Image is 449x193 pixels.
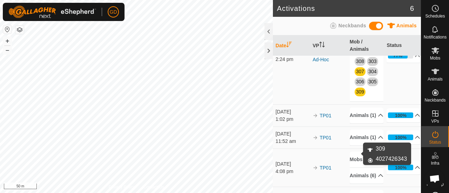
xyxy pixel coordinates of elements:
[424,98,445,102] span: Neckbands
[313,165,318,171] img: arrow
[427,182,444,186] span: Heatmap
[276,138,309,145] div: 11:52 am
[387,130,420,144] p-accordion-header: 100%
[276,108,309,116] div: [DATE]
[388,135,413,140] div: 100%
[368,69,376,74] a: 304
[356,79,364,84] a: 306
[339,23,366,28] span: Neckbands
[313,49,339,62] a: Laneway Ad-Hoc
[388,165,413,170] div: 100%
[350,108,383,123] p-accordion-header: Animals (1)
[143,184,164,190] a: Contact Us
[3,25,12,34] button: Reset Map
[276,56,309,63] div: 2:24 pm
[313,113,318,118] img: arrow
[350,168,383,184] p-accordion-header: Animals (6)
[356,69,364,74] a: 307
[388,112,413,118] div: 100%
[425,14,445,18] span: Schedules
[15,26,24,34] button: Map Layers
[319,43,325,48] p-sorticon: Activate to sort
[431,161,439,165] span: Infra
[277,4,410,13] h2: Activations
[387,108,420,122] p-accordion-header: 100%
[395,164,407,171] div: 100%
[356,89,364,95] a: 309
[384,35,421,56] th: Status
[356,58,364,64] a: 308
[320,113,331,118] a: TP01
[313,135,318,140] img: arrow
[350,152,383,167] p-accordion-header: Mobs (1)
[368,58,376,64] a: 303
[428,77,443,81] span: Animals
[430,56,440,60] span: Mobs
[276,130,309,138] div: [DATE]
[347,35,384,56] th: Mob / Animals
[429,140,441,144] span: Status
[410,3,414,14] span: 6
[3,37,12,45] button: +
[276,160,309,168] div: [DATE]
[387,160,420,174] p-accordion-header: 100%
[3,46,12,54] button: –
[395,134,407,141] div: 100%
[396,23,417,28] span: Animals
[310,35,347,56] th: VP
[320,135,331,140] a: TP01
[368,79,376,84] a: 305
[286,43,292,48] p-sorticon: Activate to sort
[320,165,331,171] a: TP01
[273,35,310,56] th: Date
[276,168,309,175] div: 4:08 pm
[350,42,383,101] p-accordion-content: Animals (9)
[431,119,439,123] span: VPs
[424,35,447,39] span: Notifications
[276,116,309,123] div: 1:02 pm
[350,130,383,145] p-accordion-header: Animals (1)
[8,6,96,18] img: Gallagher Logo
[109,184,135,190] a: Privacy Policy
[395,112,407,119] div: 100%
[110,8,117,16] span: GD
[425,169,444,188] div: Open chat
